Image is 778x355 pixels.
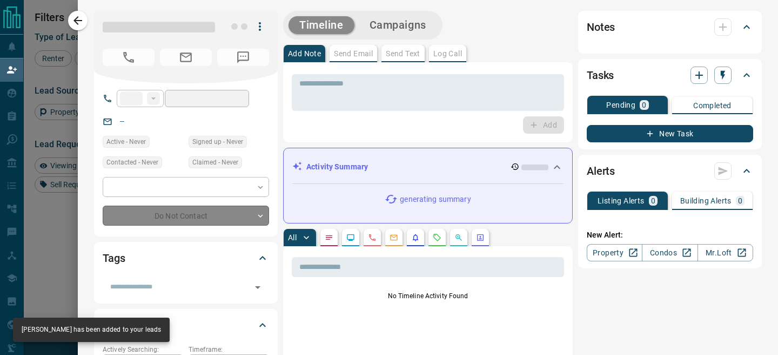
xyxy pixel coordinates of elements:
div: Tasks [587,62,753,88]
svg: Agent Actions [476,233,485,242]
a: Condos [642,244,697,261]
span: No Email [160,49,212,66]
p: Actively Searching: [103,345,183,354]
span: No Number [217,49,269,66]
a: Property [587,244,642,261]
a: Mr.Loft [697,244,753,261]
p: 0 [738,197,742,205]
svg: Opportunities [454,233,463,242]
div: Activity Summary [292,157,564,177]
p: All [288,234,297,241]
svg: Calls [368,233,377,242]
button: Open [250,280,265,295]
p: New Alert: [587,229,753,241]
div: Alerts [587,158,753,184]
span: Claimed - Never [192,157,238,168]
p: 0 [651,197,655,205]
p: Add Note [288,50,321,57]
div: Do Not Contact [103,206,269,226]
h2: Notes [587,18,615,36]
p: Pending [606,101,635,109]
span: Signed up - Never [192,136,243,147]
button: New Task [587,125,753,142]
div: Tags [103,245,269,271]
p: Listing Alerts [598,197,645,205]
p: Timeframe: [189,345,269,354]
span: Contacted - Never [106,157,158,168]
h2: Criteria [103,317,138,334]
div: [PERSON_NAME] has been added to your leads [22,321,161,339]
svg: Notes [325,233,333,242]
div: Criteria [103,312,269,338]
h2: Tasks [587,67,614,84]
button: Campaigns [359,16,437,34]
svg: Listing Alerts [411,233,420,242]
svg: Lead Browsing Activity [346,233,355,242]
div: Notes [587,14,753,40]
svg: Emails [390,233,398,242]
p: No Timeline Activity Found [292,291,564,301]
p: generating summary [400,194,471,205]
p: 0 [642,101,646,109]
p: Completed [693,102,732,109]
p: Activity Summary [306,161,368,173]
span: Active - Never [106,136,146,147]
svg: Requests [433,233,441,242]
p: Building Alerts [680,197,732,205]
span: No Number [103,49,155,66]
button: Timeline [289,16,354,34]
a: -- [120,117,124,126]
h2: Tags [103,249,125,267]
h2: Alerts [587,162,615,180]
